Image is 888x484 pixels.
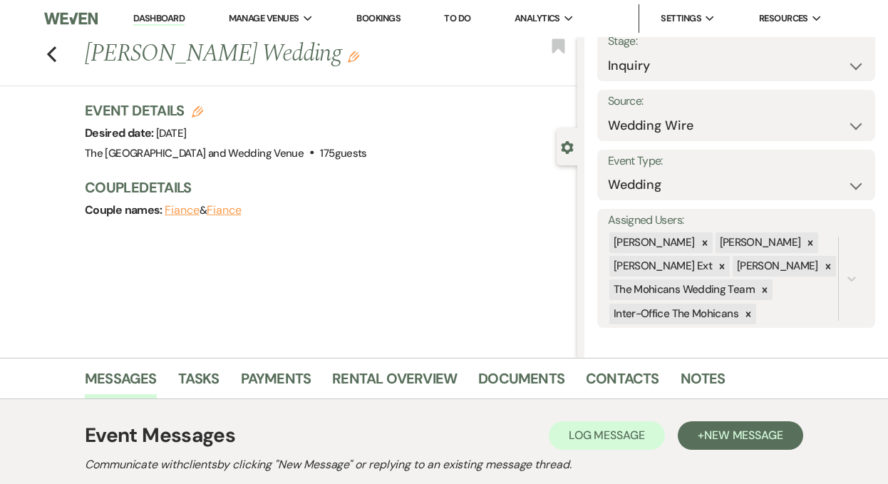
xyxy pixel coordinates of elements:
h2: Communicate with clients by clicking "New Message" or replying to an existing message thread. [85,456,803,473]
div: [PERSON_NAME] [733,256,820,277]
h1: Event Messages [85,421,235,450]
span: Analytics [515,11,560,26]
div: The Mohicans Wedding Team [609,279,757,300]
div: [PERSON_NAME] Ext [609,256,714,277]
a: Tasks [178,367,220,398]
span: [DATE] [156,126,186,140]
button: Edit [348,50,359,63]
span: Resources [759,11,808,26]
span: Settings [661,11,701,26]
h3: Event Details [85,101,367,120]
span: Log Message [569,428,645,443]
a: To Do [444,12,470,24]
label: Source: [608,91,864,112]
a: Messages [85,367,157,398]
button: Fiance [207,205,242,216]
a: Bookings [356,12,401,24]
span: & [165,203,241,217]
div: Inter-Office The Mohicans [609,304,740,324]
label: Stage: [608,31,864,52]
label: Event Type: [608,151,864,172]
div: [PERSON_NAME] [609,232,697,253]
h1: [PERSON_NAME] Wedding [85,37,473,71]
button: Close lead details [561,140,574,153]
span: Manage Venues [229,11,299,26]
button: Fiance [165,205,200,216]
a: Rental Overview [332,367,457,398]
a: Contacts [586,367,659,398]
span: New Message [704,428,783,443]
span: The [GEOGRAPHIC_DATA] and Wedding Venue [85,146,304,160]
a: Notes [681,367,726,398]
a: Documents [478,367,564,398]
span: 175 guests [320,146,366,160]
span: Couple names: [85,202,165,217]
div: [PERSON_NAME] [716,232,803,253]
a: Payments [241,367,311,398]
img: Weven Logo [44,4,97,34]
h3: Couple Details [85,177,563,197]
button: Log Message [549,421,665,450]
button: +New Message [678,421,803,450]
a: Dashboard [133,12,185,26]
label: Assigned Users: [608,210,864,231]
span: Desired date: [85,125,156,140]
